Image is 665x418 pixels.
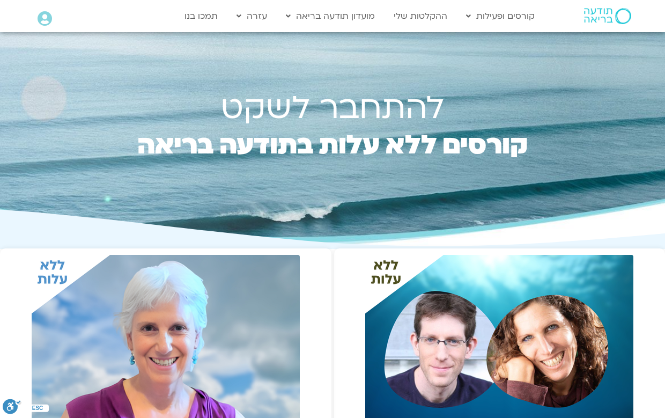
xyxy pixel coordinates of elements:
[461,6,540,26] a: קורסים ופעילות
[280,6,380,26] a: מועדון תודעה בריאה
[115,94,550,123] h1: להתחבר לשקט
[231,6,272,26] a: עזרה
[584,8,631,24] img: תודעה בריאה
[388,6,453,26] a: ההקלטות שלי
[179,6,223,26] a: תמכו בנו
[115,134,550,182] h2: קורסים ללא עלות בתודעה בריאה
